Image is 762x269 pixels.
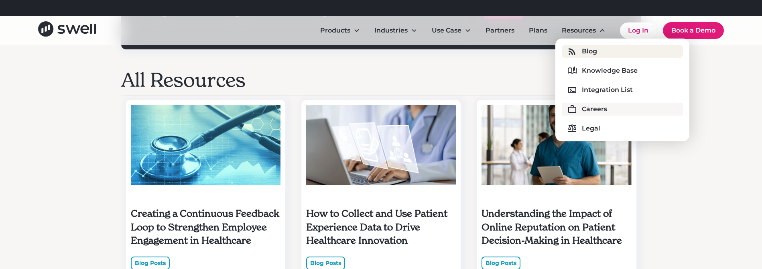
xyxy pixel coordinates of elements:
div: Products [314,22,366,39]
div: Resources [555,22,612,39]
a: Blog [562,45,683,58]
div: Resources [562,26,596,35]
a: Partners [479,22,521,39]
div: Use Case [432,26,461,35]
h2: All Resources [121,69,641,92]
a: home [38,21,96,39]
a: Book a Demo [663,22,724,39]
a: Knowledge Base [562,64,683,77]
div: Use Case [425,22,478,39]
div: Careers [582,104,607,114]
h5: Creating a Continuous Feedback Loop to Strengthen Employee Engagement in Healthcare [131,207,280,248]
div: Integration List [582,85,633,95]
a: Log In [620,22,656,39]
div: Legal [582,124,600,133]
a: Integration List [562,84,683,96]
div: Blog [582,47,597,56]
div: Knowledge Base [582,66,638,75]
nav: Resources [555,39,689,141]
div: Industries [368,22,424,39]
h5: How to Collect and Use Patient Experience Data to Drive Healthcare Innovation [306,207,456,248]
h5: Understanding the Impact of Online Reputation on Patient Decision-Making in Healthcare [482,207,631,248]
a: Plans [522,22,554,39]
a: Legal [562,122,683,135]
div: Industries [374,26,408,35]
div: Products [320,26,350,35]
a: Careers [562,103,683,116]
